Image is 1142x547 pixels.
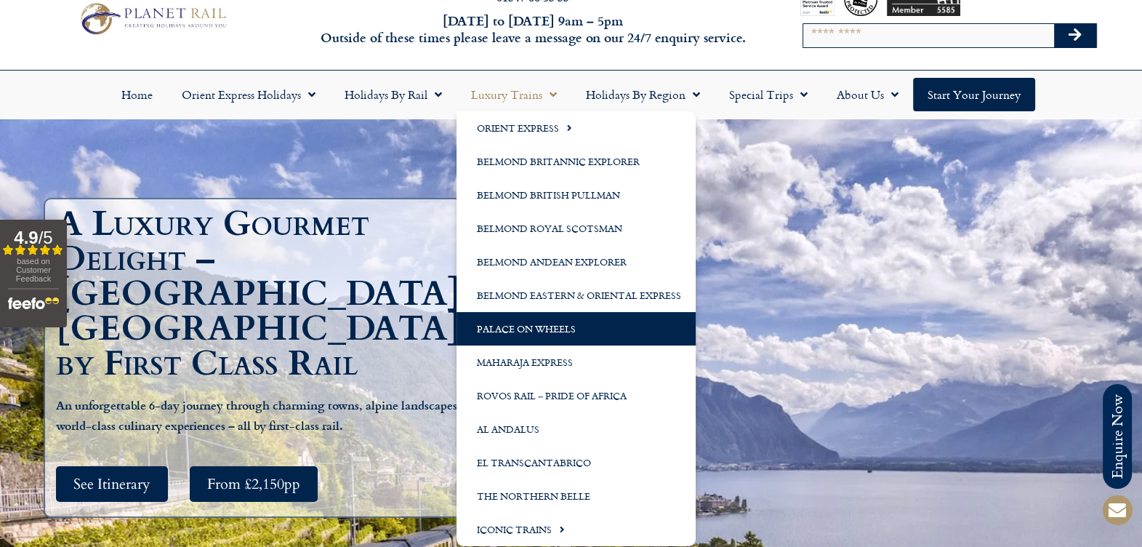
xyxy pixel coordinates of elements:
[457,178,696,212] a: Belmond British Pullman
[457,78,571,111] a: Luxury Trains
[457,479,696,513] a: The Northern Belle
[56,396,480,434] b: An unforgettable 6-day journey through charming towns, alpine landscapes and world-class culinary...
[457,412,696,446] a: Al Andalus
[167,78,330,111] a: Orient Express Holidays
[715,78,822,111] a: Special Trips
[571,78,715,111] a: Holidays by Region
[330,78,457,111] a: Holidays by Rail
[107,78,167,111] a: Home
[457,513,696,546] a: Iconic Trains
[457,346,696,379] a: Maharaja Express
[457,279,696,312] a: Belmond Eastern & Oriental Express
[308,12,757,47] h6: [DATE] to [DATE] 9am – 5pm Outside of these times please leave a message on our 24/7 enquiry serv...
[457,111,696,145] a: Orient Express
[457,145,696,178] a: Belmond Britannic Explorer
[7,78,1135,111] nav: Menu
[1054,24,1096,47] button: Search
[457,379,696,412] a: Rovos Rail – Pride of Africa
[457,212,696,245] a: Belmond Royal Scotsman
[457,446,696,479] a: El Transcantabrico
[457,111,696,546] ul: Luxury Trains
[56,466,168,502] a: See Itinerary
[822,78,913,111] a: About Us
[73,475,150,493] span: See Itinerary
[207,475,300,493] span: From £2,150pp
[56,207,507,381] h1: A Luxury Gourmet Delight – [GEOGRAPHIC_DATA] & [GEOGRAPHIC_DATA] by First Class Rail
[190,466,318,502] a: From £2,150pp
[457,245,696,279] a: Belmond Andean Explorer
[457,312,696,346] a: Palace on Wheels
[913,78,1035,111] a: Start your Journey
